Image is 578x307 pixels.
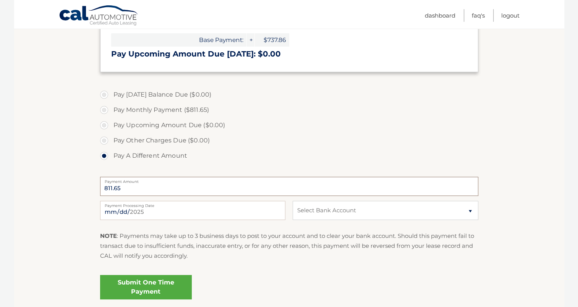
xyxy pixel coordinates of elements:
a: Dashboard [425,9,455,22]
label: Payment Amount [100,177,478,183]
a: FAQ's [472,9,485,22]
a: Logout [501,9,520,22]
a: Cal Automotive [59,5,139,27]
label: Pay Monthly Payment ($811.65) [100,102,478,118]
label: Pay A Different Amount [100,148,478,163]
span: Base Payment: [111,33,246,47]
p: : Payments may take up to 3 business days to post to your account and to clear your bank account.... [100,231,478,261]
input: Payment Amount [100,177,478,196]
a: Submit One Time Payment [100,275,192,299]
span: $737.86 [255,33,289,47]
label: Pay [DATE] Balance Due ($0.00) [100,87,478,102]
strong: NOTE [100,232,117,239]
label: Payment Processing Date [100,201,285,207]
input: Payment Date [100,201,285,220]
label: Pay Other Charges Due ($0.00) [100,133,478,148]
span: + [247,33,254,47]
h3: Pay Upcoming Amount Due [DATE]: $0.00 [111,49,467,59]
label: Pay Upcoming Amount Due ($0.00) [100,118,478,133]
